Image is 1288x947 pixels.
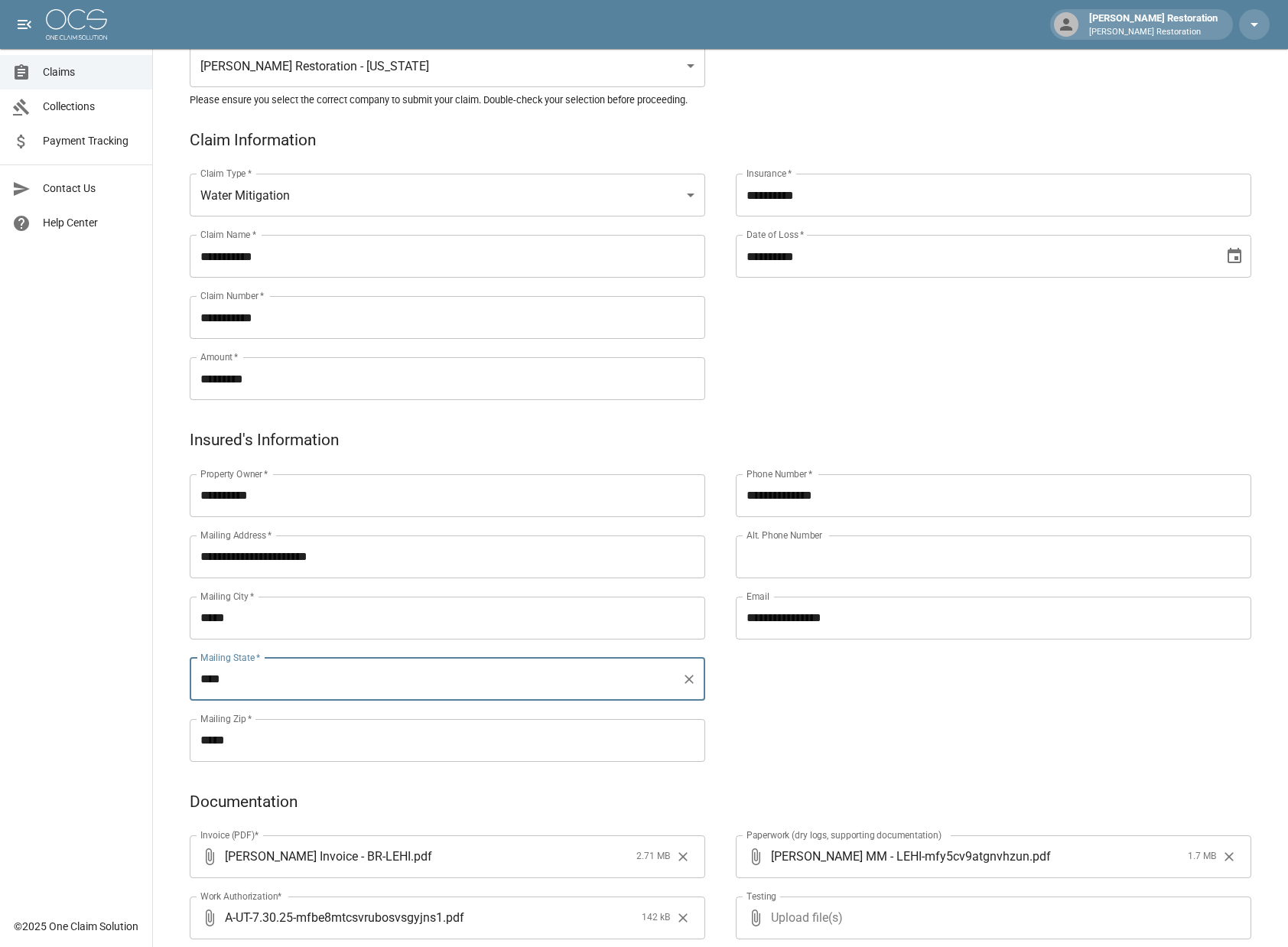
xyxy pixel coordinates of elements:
[746,590,769,603] label: Email
[43,215,140,231] span: Help Center
[200,350,239,363] label: Amount
[746,529,822,542] label: Alt. Phone Number
[200,890,282,903] label: Work Authorization*
[443,909,464,926] span: . pdf
[200,828,259,841] label: Invoice (PDF)*
[636,849,670,864] span: 2.71 MB
[746,167,792,180] label: Insurance
[43,181,140,197] span: Contact Us
[1218,845,1241,868] button: Clear
[746,228,804,241] label: Date of Loss
[190,93,1251,106] h5: Please ensure you select the correct company to submit your claim. Double-check your selection be...
[672,845,694,868] button: Clear
[1083,11,1224,38] div: [PERSON_NAME] Restoration
[190,174,705,216] div: Water Mitigation
[1219,241,1250,272] button: Choose date, selected date is Sep 9, 2025
[672,906,694,929] button: Clear
[1188,849,1216,864] span: 1.7 MB
[43,64,140,80] span: Claims
[200,651,260,664] label: Mailing State
[771,897,1210,939] span: Upload file(s)
[746,890,776,903] label: Testing
[43,99,140,115] span: Collections
[200,467,268,480] label: Property Owner
[200,712,252,725] label: Mailing Zip
[411,848,432,865] span: . pdf
[678,669,700,690] button: Clear
[46,9,107,40] img: ocs-logo-white-transparent.png
[746,467,812,480] label: Phone Number
[200,529,272,542] label: Mailing Address
[225,848,411,865] span: [PERSON_NAME] Invoice - BR-LEHI
[1089,26,1218,39] p: [PERSON_NAME] Restoration
[746,828,942,841] label: Paperwork (dry logs, supporting documentation)
[225,909,443,926] span: A-UT-7.30.25-mfbe8mtcsvrubosvsgyjns1
[642,910,670,926] span: 142 kB
[14,919,138,934] div: © 2025 One Claim Solution
[200,228,256,241] label: Claim Name
[43,133,140,149] span: Payment Tracking
[200,289,264,302] label: Claim Number
[200,590,255,603] label: Mailing City
[1029,848,1051,865] span: . pdf
[190,44,705,87] div: [PERSON_NAME] Restoration - [US_STATE]
[200,167,252,180] label: Claim Type
[771,848,1029,865] span: [PERSON_NAME] MM - LEHI-mfy5cv9atgnvhzun
[9,9,40,40] button: open drawer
